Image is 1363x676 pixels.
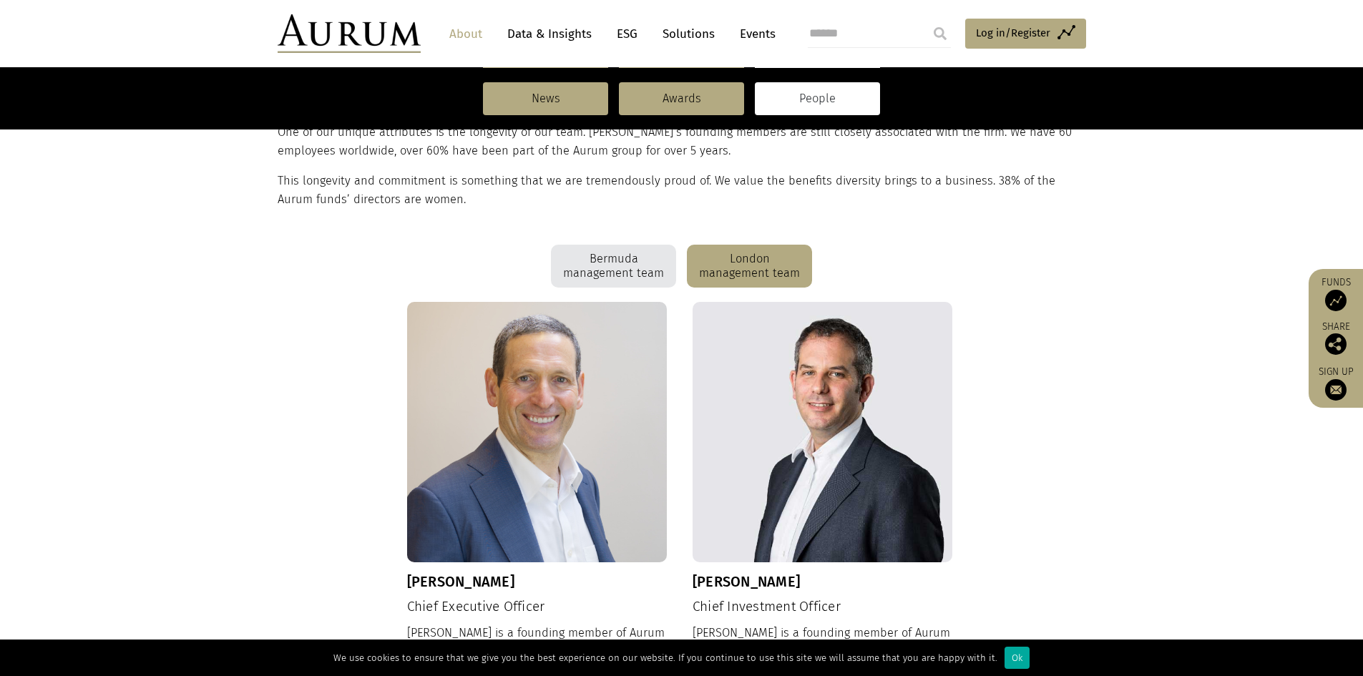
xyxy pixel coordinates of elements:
[755,82,880,115] a: People
[407,599,668,615] h4: Chief Executive Officer
[278,172,1083,210] p: This longevity and commitment is something that we are tremendously proud of. We value the benefi...
[655,21,722,47] a: Solutions
[733,21,776,47] a: Events
[278,123,1083,161] p: One of our unique attributes is the longevity of our team. [PERSON_NAME]’s founding members are s...
[500,21,599,47] a: Data & Insights
[610,21,645,47] a: ESG
[1325,333,1347,355] img: Share this post
[551,245,676,288] div: Bermuda management team
[407,573,668,590] h3: [PERSON_NAME]
[976,24,1050,41] span: Log in/Register
[1316,276,1356,311] a: Funds
[278,14,421,53] img: Aurum
[1316,322,1356,355] div: Share
[442,21,489,47] a: About
[693,599,953,615] h4: Chief Investment Officer
[483,82,608,115] a: News
[1325,379,1347,401] img: Sign up to our newsletter
[1325,290,1347,311] img: Access Funds
[687,245,812,288] div: London management team
[1005,647,1030,669] div: Ok
[619,82,744,115] a: Awards
[965,19,1086,49] a: Log in/Register
[693,573,953,590] h3: [PERSON_NAME]
[1316,366,1356,401] a: Sign up
[926,19,954,48] input: Submit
